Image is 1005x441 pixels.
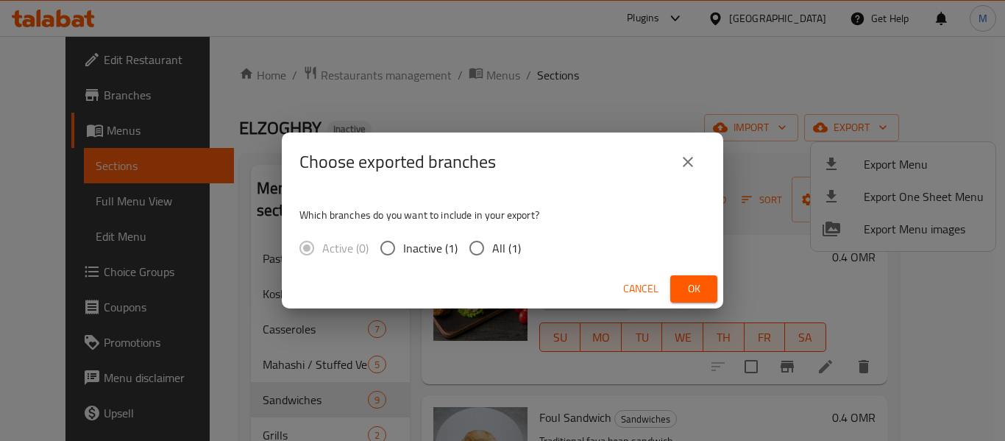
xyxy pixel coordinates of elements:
[623,280,658,298] span: Cancel
[492,239,521,257] span: All (1)
[670,275,717,303] button: Ok
[670,144,706,180] button: close
[299,150,496,174] h2: Choose exported branches
[617,275,664,303] button: Cancel
[299,208,706,222] p: Which branches do you want to include in your export?
[322,239,369,257] span: Active (0)
[682,280,706,298] span: Ok
[403,239,458,257] span: Inactive (1)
